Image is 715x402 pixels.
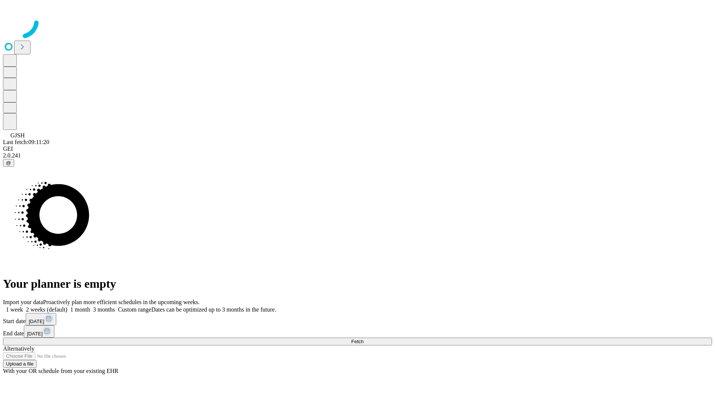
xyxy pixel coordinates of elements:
[3,159,14,167] button: @
[26,306,67,313] span: 2 weeks (default)
[24,325,54,338] button: [DATE]
[70,306,90,313] span: 1 month
[26,313,56,325] button: [DATE]
[3,338,712,345] button: Fetch
[3,146,712,152] div: GEI
[3,325,712,338] div: End date
[10,132,25,138] span: GJSH
[27,331,42,336] span: [DATE]
[43,299,200,305] span: Proactively plan more efficient schedules in the upcoming weeks.
[6,306,23,313] span: 1 week
[3,152,712,159] div: 2.0.241
[151,306,276,313] span: Dates can be optimized up to 3 months in the future.
[3,139,49,145] span: Last fetch: 09:11:20
[3,299,43,305] span: Import your data
[3,277,712,291] h1: Your planner is empty
[351,339,363,344] span: Fetch
[118,306,151,313] span: Custom range
[3,313,712,325] div: Start date
[3,368,118,374] span: With your OR schedule from your existing EHR
[93,306,115,313] span: 3 months
[29,319,44,324] span: [DATE]
[3,360,36,368] button: Upload a file
[6,160,11,166] span: @
[3,345,34,352] span: Alternatively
